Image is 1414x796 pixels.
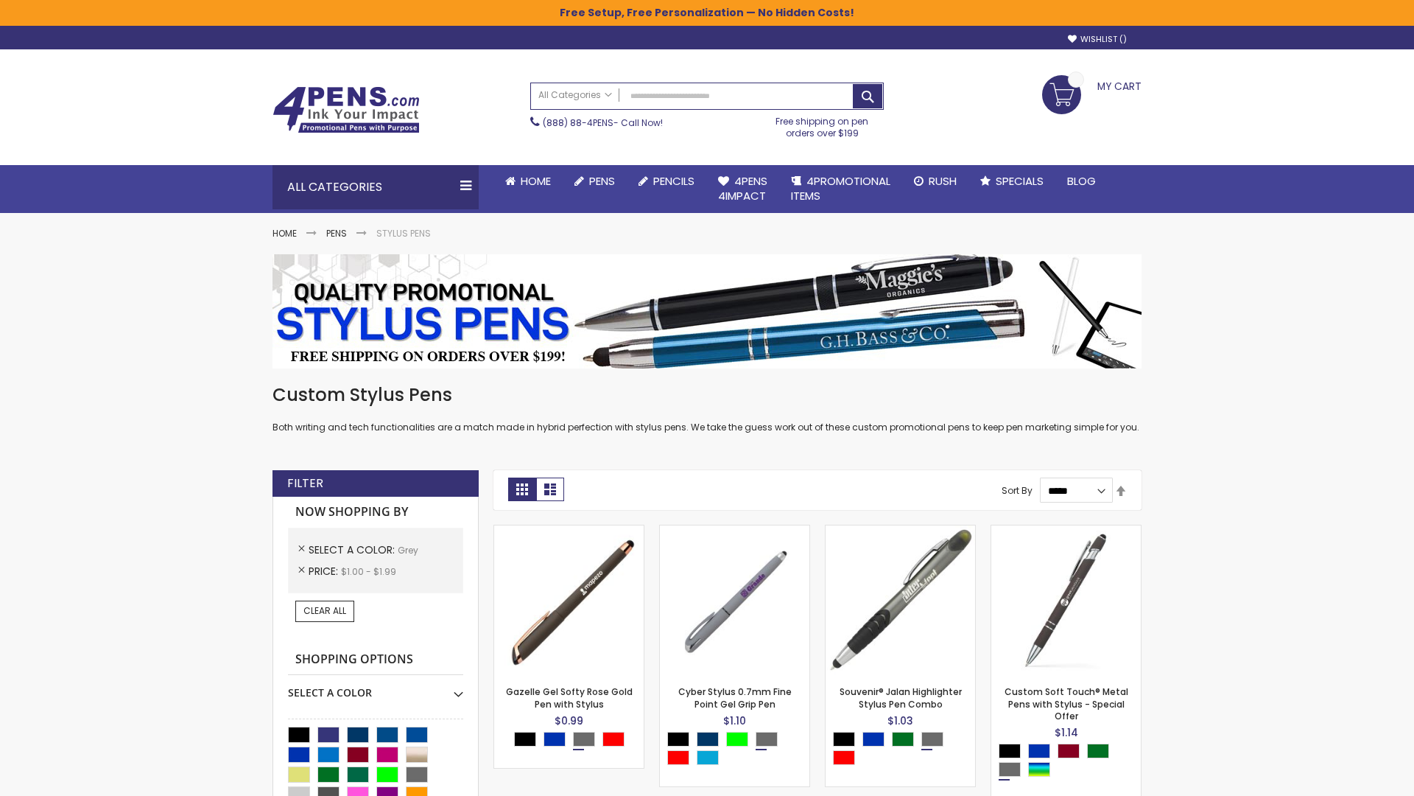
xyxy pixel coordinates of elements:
[968,165,1055,198] a: Specials
[999,762,1021,777] div: Grey
[1087,744,1109,758] div: Green
[862,732,884,747] div: Blue
[508,478,536,501] strong: Grid
[902,165,968,198] a: Rush
[272,165,479,209] div: All Categories
[573,732,595,747] div: Grey
[303,604,346,617] span: Clear All
[272,383,1142,407] h1: Custom Stylus Pens
[1067,173,1096,189] span: Blog
[761,110,884,139] div: Free shipping on pen orders over $199
[494,525,644,537] a: Gazelle Gel Softy Rose Gold Pen with Stylus-Grey
[996,173,1044,189] span: Specials
[999,744,1141,781] div: Select A Color
[272,383,1142,434] div: Both writing and tech functionalities are a match made in hybrid perfection with stylus pens. We ...
[589,173,615,189] span: Pens
[1058,744,1080,758] div: Burgundy
[288,497,463,528] strong: Now Shopping by
[563,165,627,198] a: Pens
[660,525,809,537] a: Cyber Stylus 0.7mm Fine Point Gel Grip Pen-Grey
[723,713,746,728] span: $1.10
[706,165,779,213] a: 4Pens4impact
[667,750,689,765] div: Red
[287,475,323,492] strong: Filter
[892,732,914,747] div: Green
[1055,725,1078,740] span: $1.14
[756,732,778,747] div: Grey
[678,685,792,710] a: Cyber Stylus 0.7mm Fine Point Gel Grip Pen
[833,750,855,765] div: Red
[1068,34,1127,45] a: Wishlist
[543,116,663,129] span: - Call Now!
[398,544,418,556] span: Grey
[991,526,1141,675] img: Custom Soft Touch® Metal Pens with Stylus-Grey
[1055,165,1108,198] a: Blog
[726,732,748,747] div: Lime Green
[667,732,809,769] div: Select A Color
[833,732,855,747] div: Black
[514,732,632,750] div: Select A Color
[341,565,396,578] span: $1.00 - $1.99
[660,526,809,675] img: Cyber Stylus 0.7mm Fine Point Gel Grip Pen-Grey
[272,86,420,133] img: 4Pens Custom Pens and Promotional Products
[555,713,583,728] span: $0.99
[295,601,354,621] a: Clear All
[1028,762,1050,777] div: Assorted
[288,675,463,700] div: Select A Color
[494,526,644,675] img: Gazelle Gel Softy Rose Gold Pen with Stylus-Grey
[779,165,902,213] a: 4PROMOTIONALITEMS
[627,165,706,198] a: Pencils
[376,227,431,240] strong: Stylus Pens
[309,564,341,579] span: Price
[921,732,943,747] div: Grey
[653,173,694,189] span: Pencils
[697,732,719,747] div: Navy Blue
[288,644,463,676] strong: Shopping Options
[887,713,913,728] span: $1.03
[697,750,719,765] div: Turquoise
[272,254,1142,369] img: Stylus Pens
[826,526,975,675] img: Souvenir® Jalan Highlighter Stylus Pen Combo-Grey
[514,732,536,747] div: Black
[999,744,1021,758] div: Black
[531,83,619,108] a: All Categories
[506,685,633,710] a: Gazelle Gel Softy Rose Gold Pen with Stylus
[1005,685,1128,722] a: Custom Soft Touch® Metal Pens with Stylus - Special Offer
[1028,744,1050,758] div: Blue
[521,173,551,189] span: Home
[272,227,297,240] a: Home
[602,732,625,747] div: Red
[929,173,957,189] span: Rush
[991,525,1141,537] a: Custom Soft Touch® Metal Pens with Stylus-Grey
[1002,484,1033,497] label: Sort By
[667,732,689,747] div: Black
[826,525,975,537] a: Souvenir® Jalan Highlighter Stylus Pen Combo-Grey
[791,173,890,203] span: 4PROMOTIONAL ITEMS
[326,227,347,240] a: Pens
[718,173,767,203] span: 4Pens 4impact
[309,542,398,557] span: Select A Color
[543,116,613,129] a: (888) 88-4PENS
[833,732,975,769] div: Select A Color
[493,165,563,198] a: Home
[840,685,962,710] a: Souvenir® Jalan Highlighter Stylus Pen Combo
[538,89,612,101] span: All Categories
[544,732,566,747] div: Blue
